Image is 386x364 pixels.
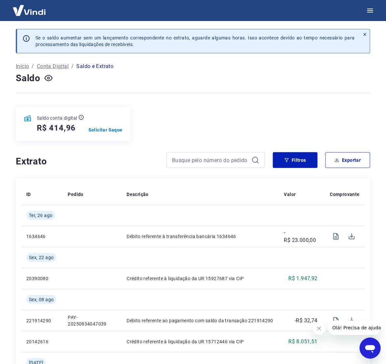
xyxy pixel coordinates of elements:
[29,296,54,303] span: Sex, 08 ago
[127,233,273,240] p: Débito referente à transferência bancária 1634646
[26,233,57,240] p: 1634646
[76,62,113,70] p: Saldo e Extrato
[4,5,55,10] span: Olá! Precisa de ajuda?
[16,62,29,70] a: Início
[16,72,40,85] h4: Saldo
[88,127,123,133] a: Solicitar Saque
[172,155,249,165] input: Busque pelo número do pedido
[37,123,76,133] h5: R$ 414,96
[29,254,54,261] span: Sex, 22 ago
[289,338,318,346] p: R$ 8.051,51
[326,152,370,168] button: Exportar
[32,62,34,70] p: /
[37,62,69,70] a: Conta Digital
[26,338,57,345] p: 20142616
[26,275,57,282] p: 20390080
[37,115,77,121] p: Saldo conta digital
[127,317,273,324] p: Débito referente ao pagamento com saldo da transação 221914290
[328,313,344,328] span: Visualizar
[328,321,381,335] iframe: Mensagem da empresa
[273,152,318,168] button: Filtros
[36,35,355,48] p: Se o saldo aumentar sem um lançamento correspondente no extrato, aguarde algumas horas. Isso acon...
[26,317,57,324] p: 221914290
[68,191,83,198] p: Pedido
[68,314,116,327] p: PAY-20250834047039
[284,229,318,244] p: -R$ 23.000,00
[344,313,360,328] span: Download
[8,0,51,20] img: Vindi
[289,275,318,282] p: R$ 1.947,92
[344,229,360,244] span: Download
[26,191,31,198] p: ID
[127,275,273,282] p: Crédito referente à liquidação da UR 15927687 via CIP
[284,191,296,198] p: Valor
[330,191,360,198] p: Comprovante
[313,322,326,335] iframe: Fechar mensagem
[16,155,158,168] h4: Extrato
[29,212,52,219] span: Ter, 26 ago
[360,338,381,359] iframe: Botão para abrir a janela de mensagens
[127,338,273,345] p: Crédito referente à liquidação da UR 15712446 via CIP
[127,191,149,198] p: Descrição
[295,317,318,325] p: -R$ 32,74
[71,62,74,70] p: /
[328,229,344,244] span: Visualizar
